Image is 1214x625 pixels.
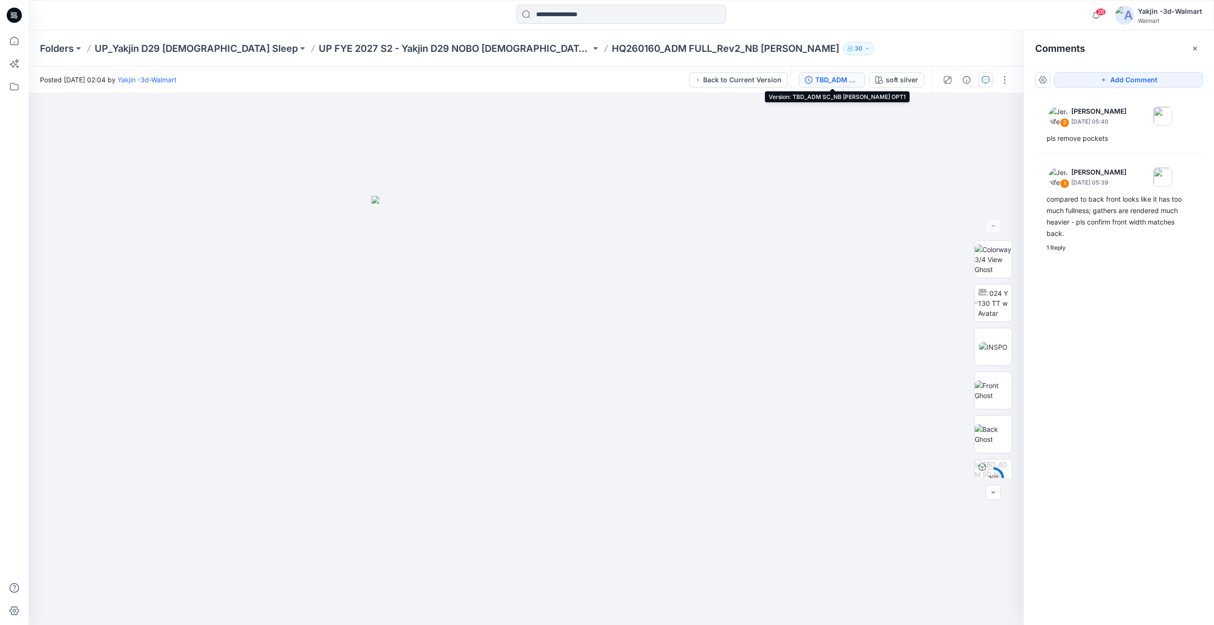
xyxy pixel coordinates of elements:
div: Walmart [1138,17,1202,24]
img: Colorway 3/4 View Ghost [975,244,1012,274]
a: Yakjin -3d-Walmart [117,76,176,84]
p: [PERSON_NAME] [1071,106,1126,117]
a: UP_Yakjin D29 [DEMOGRAPHIC_DATA] Sleep [95,42,298,55]
button: Details [959,72,974,88]
img: avatar [1115,6,1134,25]
img: Back Ghost [975,424,1012,444]
div: Yakjin -3d-Walmart [1138,6,1202,17]
img: Front Ghost [975,381,1012,400]
span: 26 [1096,8,1106,16]
a: UP FYE 2027 S2 - Yakjin D29 NOBO [DEMOGRAPHIC_DATA] Sleepwear [319,42,591,55]
img: TBD_ADM SC_NB TERRY SKORT soft silver [975,459,1012,497]
button: Add Comment [1054,72,1203,88]
img: Jennifer Yerkes [1048,107,1067,126]
p: 30 [855,43,862,54]
div: pls remove pockets [1047,133,1191,144]
div: soft silver [886,75,918,85]
div: compared to back front looks like it has too much fullness; gathers are rendered much heavier - p... [1047,194,1191,239]
img: Jennifer Yerkes [1048,167,1067,186]
div: 1 [1060,179,1069,188]
a: Folders [40,42,74,55]
div: 1 Reply [1047,243,1066,253]
button: TBD_ADM SC_NB [PERSON_NAME] OPT1 [799,72,865,88]
span: Posted [DATE] 02:04 by [40,75,176,85]
img: INSPO [979,342,1008,352]
p: [PERSON_NAME] [1071,166,1126,178]
div: 30 % [982,474,1005,482]
div: TBD_ADM SC_NB TERRY SKORT OPT1 [815,75,859,85]
h2: Comments [1035,43,1085,54]
p: [DATE] 05:40 [1071,117,1126,127]
p: [DATE] 05:39 [1071,178,1126,187]
div: 2 [1060,118,1069,127]
img: eyJhbGciOiJIUzI1NiIsImtpZCI6IjAiLCJzbHQiOiJzZXMiLCJ0eXAiOiJKV1QifQ.eyJkYXRhIjp7InR5cGUiOiJzdG9yYW... [372,196,681,625]
button: Back to Current Version [689,72,788,88]
img: 2024 Y 130 TT w Avatar [978,288,1012,318]
button: 30 [843,42,874,55]
button: soft silver [869,72,924,88]
p: HQ260160_ADM FULL_Rev2_NB [PERSON_NAME] [612,42,839,55]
